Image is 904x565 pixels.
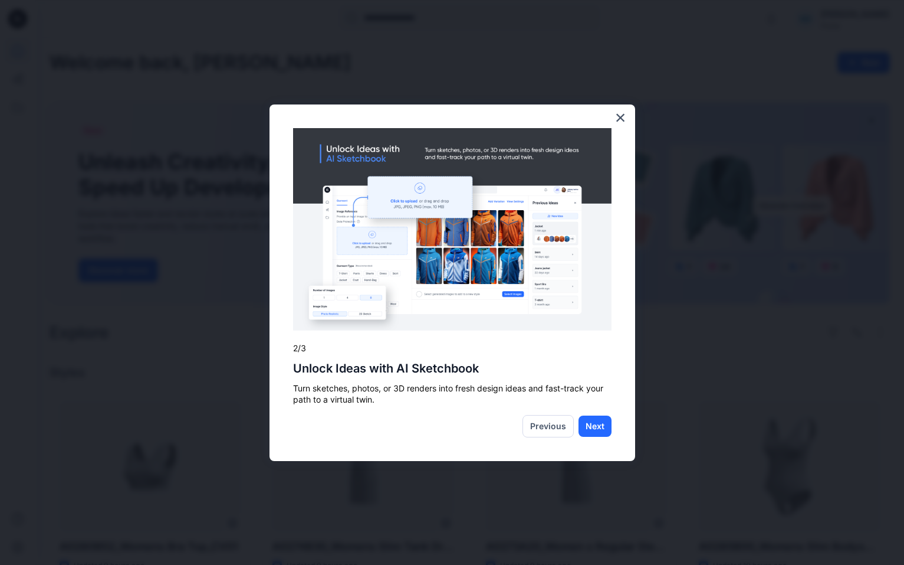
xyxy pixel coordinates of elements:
[578,416,612,437] button: Next
[615,108,626,127] button: Close
[293,383,612,406] p: Turn sketches, photos, or 3D renders into fresh design ideas and fast-track your path to a virtua...
[293,361,612,375] h2: Unlock Ideas with AI Sketchbook
[293,342,612,354] p: 2/3
[522,415,574,437] button: Previous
